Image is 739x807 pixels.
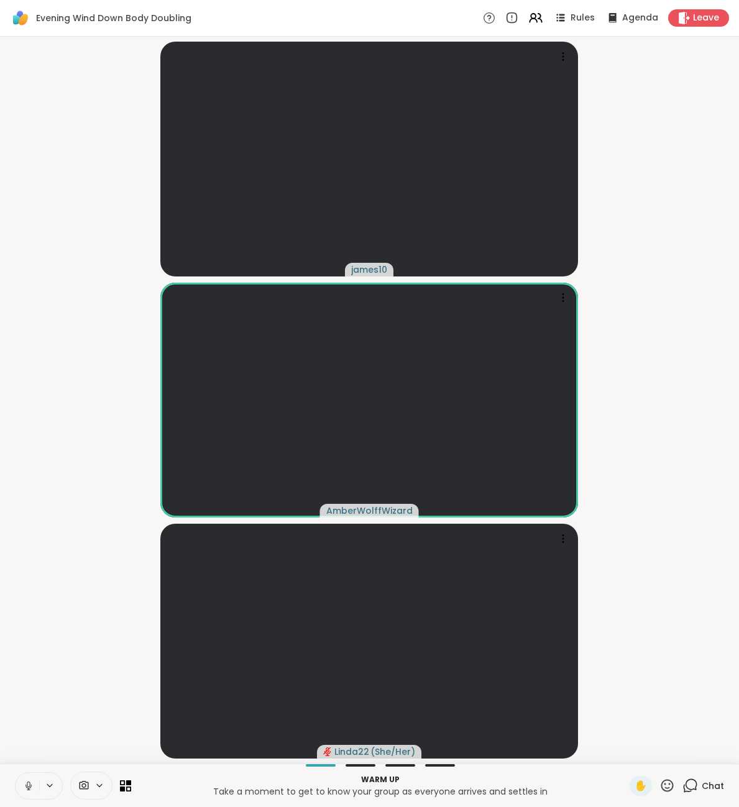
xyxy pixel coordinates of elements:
[622,12,658,24] span: Agenda
[36,12,191,24] span: Evening Wind Down Body Doubling
[334,745,369,758] span: Linda22
[635,778,647,793] span: ✋
[571,12,595,24] span: Rules
[326,504,413,517] span: AmberWolffWizard
[693,12,719,24] span: Leave
[351,263,387,276] span: james10
[370,745,415,758] span: ( She/Her )
[139,774,622,785] p: Warm up
[702,780,724,792] span: Chat
[139,785,622,798] p: Take a moment to get to know your group as everyone arrives and settles in
[323,747,332,756] span: audio-muted
[10,7,31,29] img: ShareWell Logomark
